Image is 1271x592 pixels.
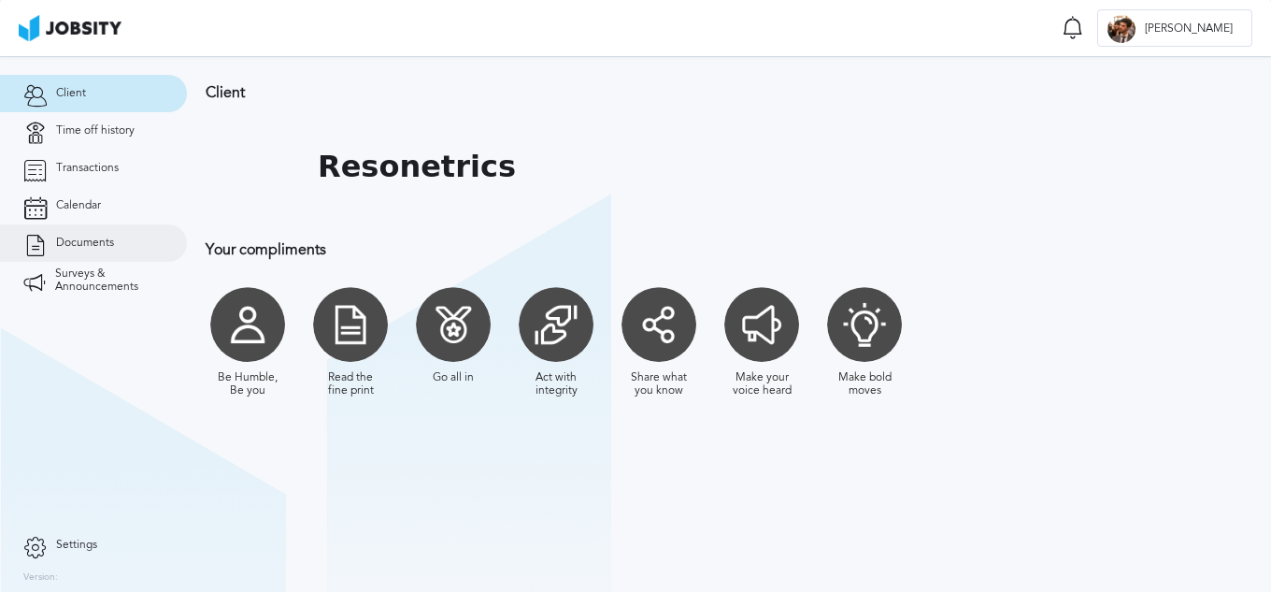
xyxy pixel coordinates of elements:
[56,162,119,175] span: Transactions
[215,371,280,397] div: Be Humble, Be you
[729,371,794,397] div: Make your voice heard
[56,199,101,212] span: Calendar
[1135,22,1242,36] span: [PERSON_NAME]
[56,237,114,250] span: Documents
[318,150,516,184] h1: Resonetrics
[23,572,58,584] label: Version:
[1107,15,1135,43] div: F
[56,124,135,137] span: Time off history
[433,371,474,384] div: Go all in
[55,267,164,294] span: Surveys & Announcements
[206,84,1220,101] h3: Client
[523,371,589,397] div: Act with integrity
[206,241,1220,258] h3: Your compliments
[626,371,692,397] div: Share what you know
[832,371,897,397] div: Make bold moves
[1097,9,1252,47] button: F[PERSON_NAME]
[56,87,86,100] span: Client
[19,15,121,41] img: ab4bad089aa723f57921c736e9817d99.png
[56,539,97,552] span: Settings
[318,371,383,397] div: Read the fine print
